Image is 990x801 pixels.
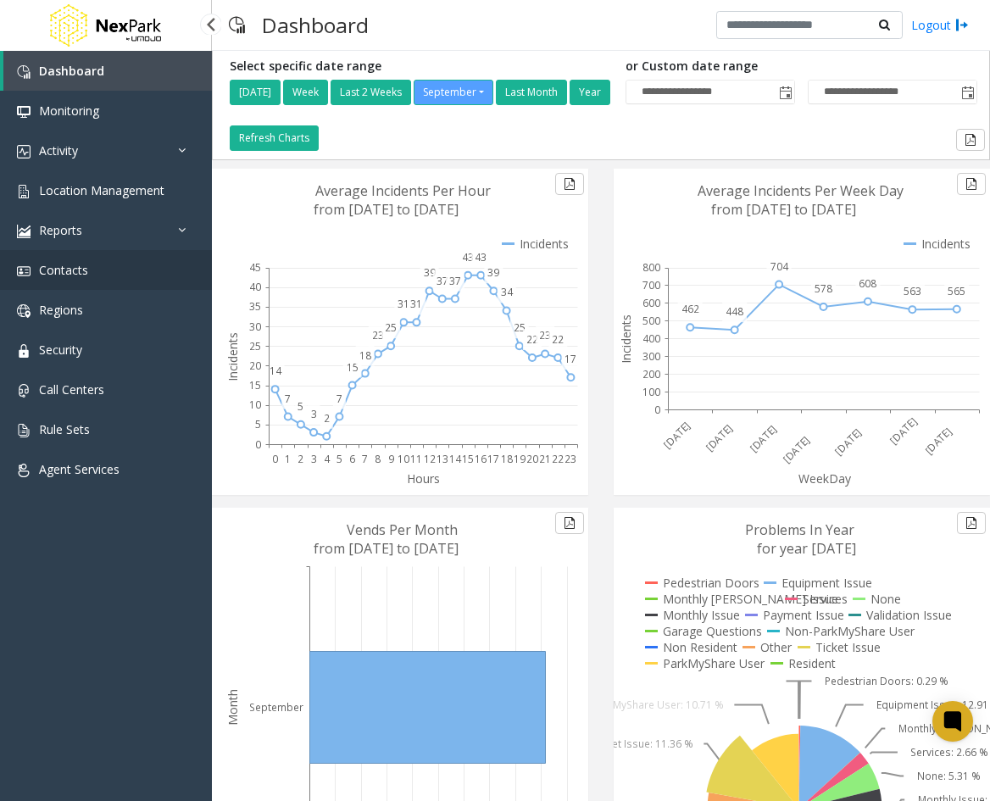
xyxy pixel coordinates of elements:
a: Dashboard [3,51,212,91]
text: 200 [642,366,660,381]
button: Export to pdf [957,512,986,534]
text: 37 [437,273,448,287]
text: 15 [249,378,261,392]
span: Reports [39,222,82,238]
text: 12 [424,452,436,466]
text: 23 [539,328,551,342]
img: logout [955,16,969,34]
text: 5 [255,417,261,431]
text: 0 [255,437,261,451]
span: Toggle popup [958,81,976,104]
text: 300 [642,348,660,363]
text: 14 [270,364,282,378]
button: Last 2 Weeks [331,80,411,105]
button: Week [283,80,328,105]
text: 35 [249,299,261,314]
text: Hours [407,470,440,487]
text: 4 [324,452,331,466]
h5: or Custom date range [626,59,977,74]
a: Logout [911,16,969,34]
text: Incidents [225,332,241,381]
button: Year [570,80,610,105]
text: 3 [311,407,317,421]
button: Export to pdf [555,512,584,534]
button: Export to pdf [957,173,986,195]
text: 565 [948,284,965,298]
img: 'icon' [17,344,31,358]
img: 'icon' [17,145,31,159]
text: 31 [410,297,422,311]
text: 25 [249,338,261,353]
text: 462 [681,302,699,316]
text: 17 [565,352,576,366]
text: 25 [514,320,526,335]
button: Export to pdf [956,129,985,151]
text: 400 [642,331,660,346]
text: [DATE] [660,419,693,452]
text: 39 [487,265,499,280]
text: 0 [654,402,660,416]
text: 600 [642,296,660,310]
text: Month [225,689,241,726]
text: Services: 2.66 % [910,745,988,759]
text: 3 [311,452,317,466]
text: 5 [298,399,303,414]
text: 1 [285,452,291,466]
text: 21 [539,452,551,466]
text: 30 [249,319,261,333]
button: Export to pdf [555,173,584,195]
span: Agent Services [39,461,120,477]
text: 23 [372,328,384,342]
text: [DATE] [887,414,920,448]
text: 40 [249,280,261,294]
text: from [DATE] to [DATE] [314,200,459,219]
text: Pedestrian Doors: 0.29 % [825,674,948,688]
text: [DATE] [831,426,865,459]
text: 800 [642,260,660,275]
text: 7 [362,452,368,466]
text: 608 [859,276,876,291]
text: 7 [285,391,291,405]
text: [DATE] [747,421,780,454]
img: 'icon' [17,384,31,398]
text: 19 [514,452,526,466]
text: 563 [904,284,921,298]
text: Vends Per Month [347,520,458,539]
text: 11 [410,452,422,466]
text: Average Incidents Per Hour [315,181,491,200]
text: None: 5.31 % [917,769,981,783]
text: 15 [462,452,474,466]
text: 7 [336,391,342,405]
button: Refresh Charts [230,125,319,151]
text: 25 [385,320,397,335]
text: 20 [249,359,261,373]
img: pageIcon [229,4,245,46]
img: 'icon' [17,304,31,318]
text: 18 [359,348,371,362]
span: Rule Sets [39,421,90,437]
text: 23 [565,452,576,466]
text: 20 [526,452,538,466]
img: 'icon' [17,264,31,278]
text: 18 [501,452,513,466]
text: Ticket Issue: 11.36 % [593,737,693,751]
text: 5 [336,452,342,466]
h5: Select specific date range [230,59,613,74]
img: 'icon' [17,464,31,477]
text: 31 [398,297,409,311]
text: Average Incidents Per Week Day [698,181,904,200]
img: 'icon' [17,225,31,238]
text: 2 [324,411,330,426]
text: 2 [298,452,303,466]
text: for year [DATE] [757,539,856,558]
span: Dashboard [39,63,104,79]
text: 15 [347,359,359,374]
text: 22 [552,332,564,347]
button: September [414,80,493,105]
span: Monitoring [39,103,99,119]
span: Call Centers [39,381,104,398]
img: 'icon' [17,185,31,198]
h3: Dashboard [253,4,377,46]
span: Regions [39,302,83,318]
img: 'icon' [17,65,31,79]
